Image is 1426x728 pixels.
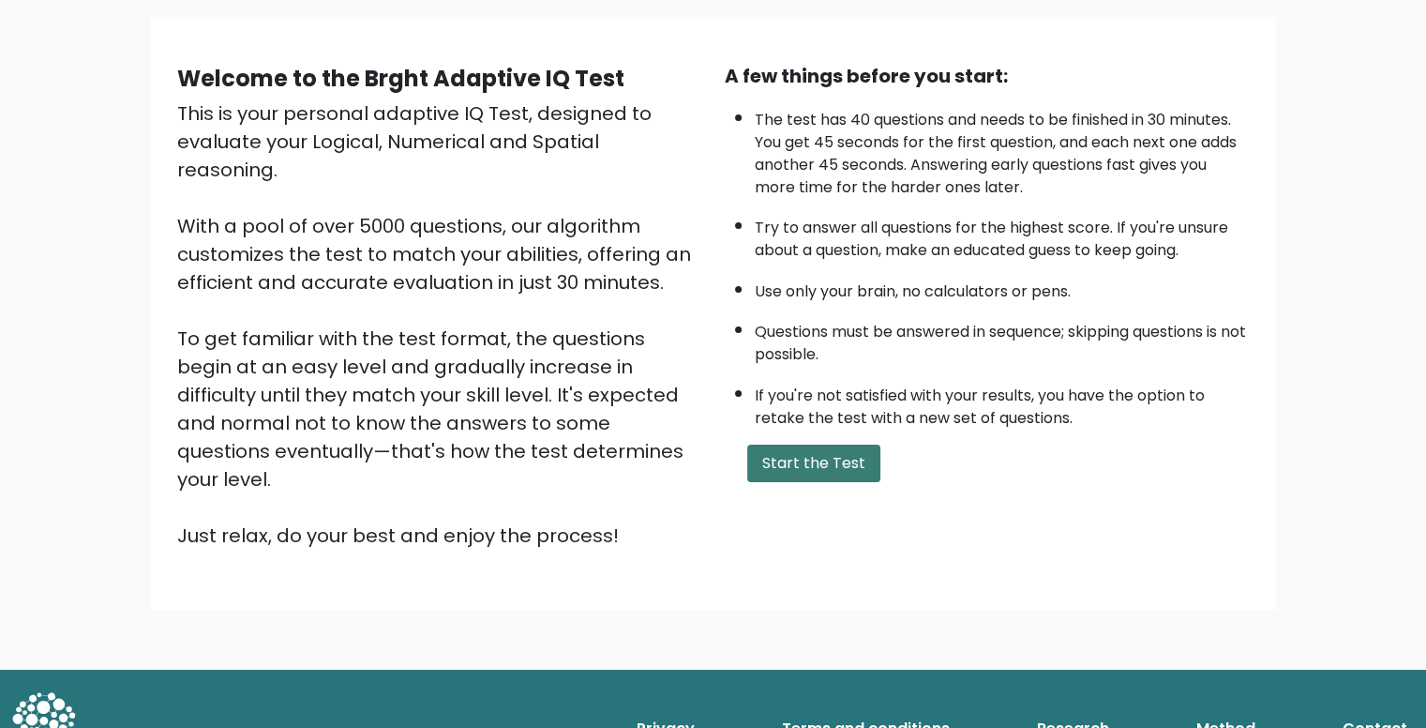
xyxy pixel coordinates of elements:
li: Use only your brain, no calculators or pens. [755,271,1250,303]
div: This is your personal adaptive IQ Test, designed to evaluate your Logical, Numerical and Spatial ... [177,99,702,550]
button: Start the Test [747,445,880,482]
li: Questions must be answered in sequence; skipping questions is not possible. [755,311,1250,366]
div: A few things before you start: [725,62,1250,90]
li: Try to answer all questions for the highest score. If you're unsure about a question, make an edu... [755,207,1250,262]
b: Welcome to the Brght Adaptive IQ Test [177,63,624,94]
li: The test has 40 questions and needs to be finished in 30 minutes. You get 45 seconds for the firs... [755,99,1250,199]
li: If you're not satisfied with your results, you have the option to retake the test with a new set ... [755,375,1250,430]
